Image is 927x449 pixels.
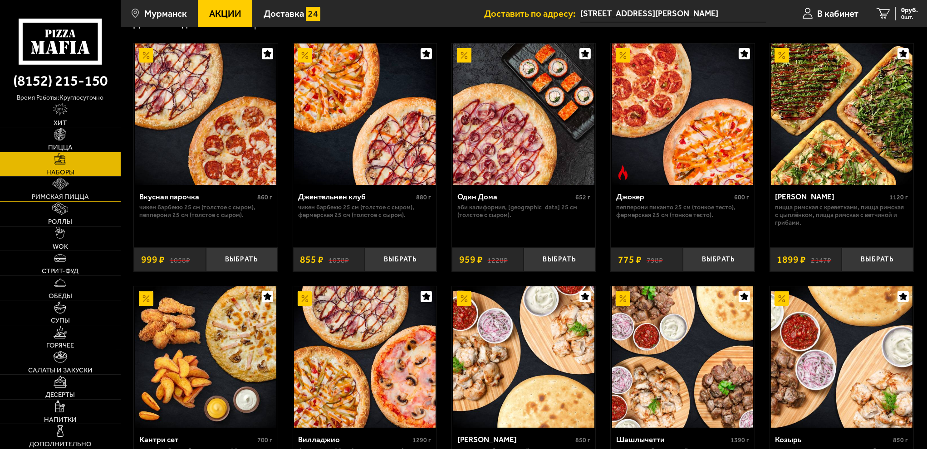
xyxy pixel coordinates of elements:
[294,43,436,185] img: Джентельмен клуб
[575,193,590,201] span: 652 г
[48,218,72,225] span: Роллы
[412,436,431,444] span: 1290 г
[452,43,595,185] a: АкционныйОдин Дома
[139,291,153,306] img: Акционный
[777,255,806,264] span: 1899 ₽
[139,192,255,201] div: Вкусная парочка
[32,193,89,200] span: Римская пицца
[329,255,349,264] s: 1038 ₽
[170,255,190,264] s: 1058 ₽
[580,5,766,22] span: улица Александра Невского, 75, подъезд 3
[524,247,595,271] button: Выбрать
[134,43,277,185] a: АкционныйВкусная парочка
[580,5,766,22] input: Ваш адрес доставки
[771,43,912,185] img: Мама Миа
[54,120,67,126] span: Хит
[300,255,324,264] span: 855 ₽
[135,286,277,428] img: Кантри сет
[842,247,913,271] button: Выбрать
[257,436,272,444] span: 700 г
[134,286,277,428] a: АкционныйКантри сет
[612,286,754,428] img: Шашлычетти
[51,317,70,324] span: Супы
[306,7,320,21] img: 15daf4d41897b9f0e9f617042186c801.svg
[611,286,754,428] a: АкционныйШашлычетти
[457,435,573,444] div: [PERSON_NAME]
[618,255,642,264] span: 775 ₽
[901,7,918,14] span: 0 руб.
[616,192,732,201] div: Джокер
[683,247,755,271] button: Выбрать
[298,192,414,201] div: Джентельмен клуб
[457,192,573,201] div: Один Дома
[133,18,198,29] a: Доставка еды-
[775,291,789,306] img: Акционный
[457,203,590,219] p: Эби Калифорния, [GEOGRAPHIC_DATA] 25 см (толстое с сыром).
[616,203,749,219] p: Пепперони Пиканто 25 см (тонкое тесто), Фермерская 25 см (тонкое тесто).
[770,286,913,428] a: АкционныйКозырь
[453,43,594,185] img: Один Дома
[775,435,891,444] div: Козырь
[484,9,580,18] span: Доставить по адресу:
[616,48,630,63] img: Акционный
[294,286,436,428] img: Вилладжио
[139,48,153,63] img: Акционный
[139,435,255,444] div: Кантри сет
[298,291,312,306] img: Акционный
[298,203,431,219] p: Чикен Барбекю 25 см (толстое с сыром), Фермерская 25 см (толстое с сыром).
[647,255,663,264] s: 798 ₽
[200,18,230,29] a: Меню-
[889,193,908,201] span: 1120 г
[811,255,831,264] s: 2147 ₽
[46,169,74,176] span: Наборы
[46,342,74,349] span: Горячее
[293,43,437,185] a: АкционныйДжентельмен клуб
[264,9,304,18] span: Доставка
[365,247,437,271] button: Выбрать
[775,48,789,63] img: Акционный
[734,193,749,201] span: 600 г
[49,293,72,299] span: Обеды
[144,9,187,18] span: Мурманск
[44,416,77,423] span: Напитки
[53,243,68,250] span: WOK
[770,43,913,185] a: АкционныйМама Миа
[775,192,887,201] div: [PERSON_NAME]
[771,286,912,428] img: Козырь
[611,43,754,185] a: АкционныйОстрое блюдоДжокер
[488,255,508,264] s: 1228 ₽
[457,291,471,306] img: Акционный
[209,9,241,18] span: Акции
[139,203,272,219] p: Чикен Барбекю 25 см (толстое с сыром), Пепперони 25 см (толстое с сыром).
[453,286,594,428] img: Дон Цыпа
[257,193,272,201] span: 860 г
[45,391,75,398] span: Десерты
[135,43,277,185] img: Вкусная парочка
[293,286,437,428] a: АкционныйВилладжио
[612,43,754,185] img: Джокер
[817,9,858,18] span: В кабинет
[457,48,471,63] img: Акционный
[298,48,312,63] img: Акционный
[731,436,749,444] span: 1390 г
[893,436,908,444] span: 850 г
[416,193,431,201] span: 880 г
[42,268,78,275] span: Стрит-фуд
[206,247,278,271] button: Выбрать
[901,14,918,20] span: 0 шт.
[48,144,73,151] span: Пицца
[452,286,595,428] a: АкционныйДон Цыпа
[616,165,630,180] img: Острое блюдо
[775,203,908,227] p: Пицца Римская с креветками, Пицца Римская с цыплёнком, Пицца Римская с ветчиной и грибами.
[28,367,93,374] span: Салаты и закуски
[298,435,410,444] div: Вилладжио
[616,435,728,444] div: Шашлычетти
[575,436,590,444] span: 850 г
[616,291,630,306] img: Акционный
[29,441,92,448] span: Дополнительно
[459,255,483,264] span: 959 ₽
[141,255,165,264] span: 999 ₽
